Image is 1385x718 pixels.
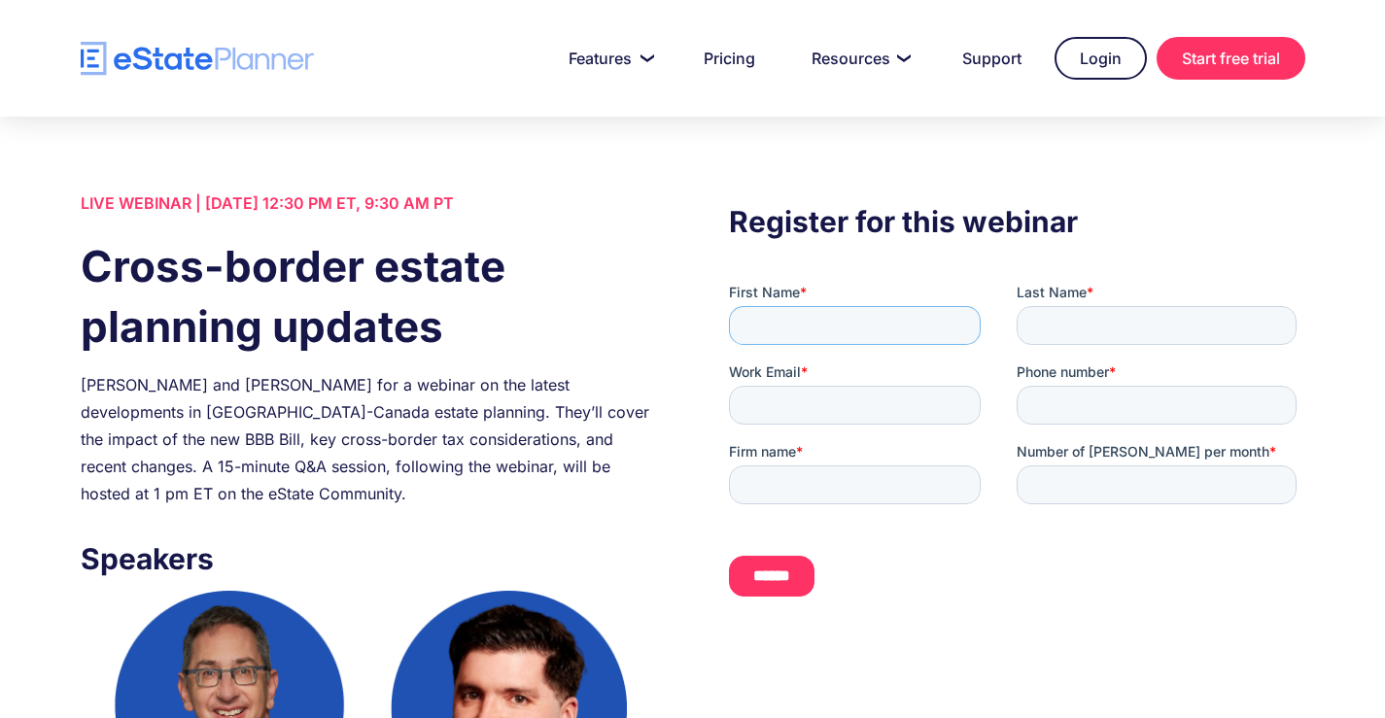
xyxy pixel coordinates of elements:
[788,39,929,78] a: Resources
[81,42,314,76] a: home
[81,236,656,357] h1: Cross-border estate planning updates
[81,189,656,217] div: LIVE WEBINAR | [DATE] 12:30 PM ET, 9:30 AM PT
[545,39,671,78] a: Features
[81,371,656,507] div: [PERSON_NAME] and [PERSON_NAME] for a webinar on the latest developments in [GEOGRAPHIC_DATA]-Can...
[939,39,1045,78] a: Support
[81,536,656,581] h3: Speakers
[729,283,1304,613] iframe: Form 0
[680,39,779,78] a: Pricing
[1055,37,1147,80] a: Login
[729,199,1304,244] h3: Register for this webinar
[1157,37,1305,80] a: Start free trial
